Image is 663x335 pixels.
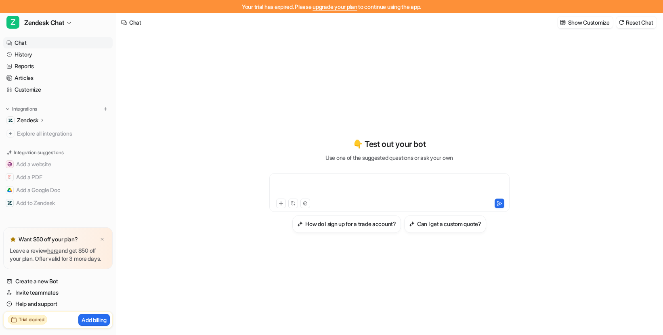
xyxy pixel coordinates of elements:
img: explore all integrations [6,130,15,138]
h3: How do I sign up for a trade account? [305,220,396,228]
a: Customize [3,84,113,95]
img: Add a PDF [7,175,12,180]
img: customize [560,19,566,25]
img: Zendesk [8,118,13,123]
div: Chat [129,18,141,27]
span: Explore all integrations [17,127,109,140]
img: Can I get a custom quote? [409,221,415,227]
p: 👇 Test out your bot [353,138,426,150]
a: here [47,247,59,254]
a: Articles [3,72,113,84]
img: reset [619,19,624,25]
a: Chat [3,37,113,48]
img: Add a Google Doc [7,188,12,193]
a: Reports [3,61,113,72]
img: Add to Zendesk [7,201,12,205]
button: Add billing [78,314,110,326]
p: Leave a review and get $50 off your plan. Offer valid for 3 more days. [10,247,106,263]
img: star [10,236,16,243]
img: How do I sign up for a trade account? [297,221,303,227]
button: Show Customize [558,17,613,28]
a: Explore all integrations [3,128,113,139]
a: upgrade your plan [313,3,357,10]
p: Use one of the suggested questions or ask your own [325,153,453,162]
span: Z [6,16,19,29]
h3: Can I get a custom quote? [417,220,481,228]
button: Can I get a custom quote?Can I get a custom quote? [404,215,486,233]
p: Add billing [82,316,107,324]
button: Integrations [3,105,40,113]
button: Add a PDFAdd a PDF [3,171,113,184]
h2: Trial expired [19,316,44,323]
p: Want $50 off your plan? [19,235,78,243]
span: Zendesk Chat [24,17,64,28]
a: Create a new Bot [3,276,113,287]
p: Integration suggestions [14,149,63,156]
img: menu_add.svg [103,106,108,112]
a: History [3,49,113,60]
button: Add to ZendeskAdd to Zendesk [3,197,113,209]
button: Reset Chat [616,17,657,28]
button: How do I sign up for a trade account?How do I sign up for a trade account? [292,215,401,233]
p: Zendesk [17,116,38,124]
button: Add a websiteAdd a website [3,158,113,171]
img: x [100,237,105,242]
a: Invite teammates [3,287,113,298]
a: Help and support [3,298,113,310]
p: Integrations [12,106,37,112]
img: Add a website [7,162,12,167]
button: Add a Google DocAdd a Google Doc [3,184,113,197]
img: expand menu [5,106,10,112]
p: Show Customize [568,18,610,27]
